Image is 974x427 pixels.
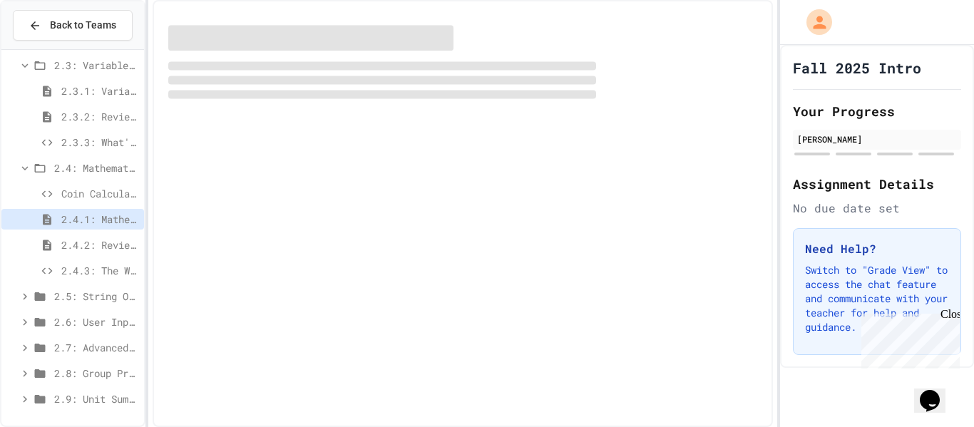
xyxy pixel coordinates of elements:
h3: Need Help? [805,240,949,257]
div: Chat with us now!Close [6,6,98,91]
h2: Your Progress [793,101,961,121]
div: No due date set [793,200,961,217]
p: Switch to "Grade View" to access the chat feature and communicate with your teacher for help and ... [805,263,949,334]
div: My Account [791,6,836,38]
iframe: chat widget [914,370,960,413]
h1: Fall 2025 Intro [793,58,921,78]
span: Back to Teams [50,18,116,33]
iframe: chat widget [856,308,960,369]
h2: Assignment Details [793,174,961,194]
div: [PERSON_NAME] [797,133,957,145]
button: Back to Teams [13,10,133,41]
